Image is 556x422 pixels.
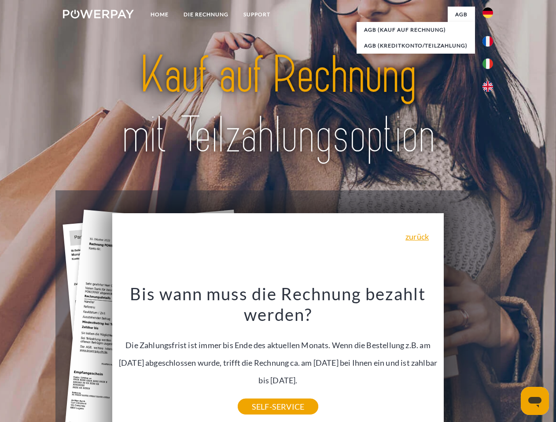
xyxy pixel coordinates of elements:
[84,42,472,168] img: title-powerpay_de.svg
[482,36,493,47] img: fr
[405,233,429,240] a: zurück
[521,387,549,415] iframe: Schaltfläche zum Öffnen des Messaging-Fensters
[448,7,475,22] a: agb
[482,81,493,92] img: en
[357,22,475,38] a: AGB (Kauf auf Rechnung)
[482,58,493,69] img: it
[63,10,134,18] img: logo-powerpay-white.svg
[238,399,318,415] a: SELF-SERVICE
[118,283,439,407] div: Die Zahlungsfrist ist immer bis Ende des aktuellen Monats. Wenn die Bestellung z.B. am [DATE] abg...
[236,7,278,22] a: SUPPORT
[482,7,493,18] img: de
[143,7,176,22] a: Home
[357,38,475,54] a: AGB (Kreditkonto/Teilzahlung)
[176,7,236,22] a: DIE RECHNUNG
[118,283,439,325] h3: Bis wann muss die Rechnung bezahlt werden?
